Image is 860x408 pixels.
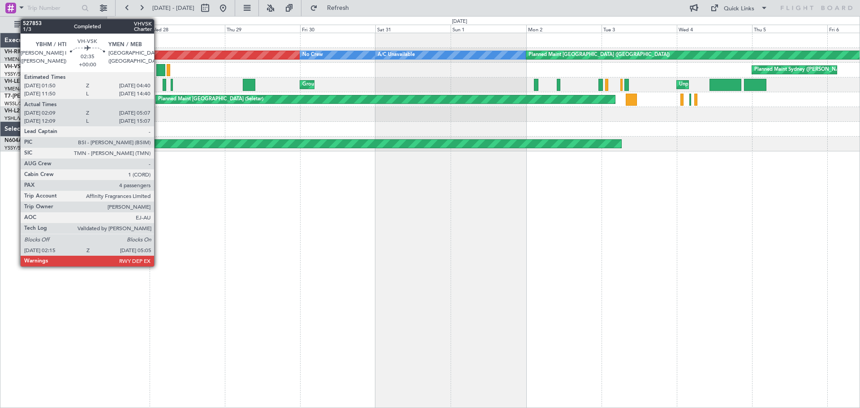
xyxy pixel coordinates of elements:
[4,108,62,114] a: VH-L2BChallenger 604
[4,79,23,84] span: VH-LEP
[306,1,360,15] button: Refresh
[4,138,65,143] a: N604AUChallenger 604
[4,79,53,84] a: VH-LEPGlobal 6000
[724,4,754,13] div: Quick Links
[74,25,150,33] div: Tue 27
[4,56,32,63] a: YMEN/MEB
[225,25,300,33] div: Thu 29
[378,48,415,62] div: A/C Unavailable
[4,145,27,151] a: YSSY/SYD
[4,49,60,55] a: VH-RIUHawker 800XP
[526,25,602,33] div: Mon 2
[4,64,73,69] a: VH-VSKGlobal Express XRS
[319,5,357,11] span: Refresh
[4,138,26,143] span: N604AU
[10,17,97,32] button: All Aircraft
[300,25,375,33] div: Fri 30
[4,64,24,69] span: VH-VSK
[4,94,87,99] a: T7-[PERSON_NAME]Global 7500
[302,48,323,62] div: No Crew
[602,25,677,33] div: Tue 3
[679,78,808,91] div: Unplanned Maint [GEOGRAPHIC_DATA] (Melbourne Intl)
[158,93,263,106] div: Planned Maint [GEOGRAPHIC_DATA] (Seletar)
[451,25,526,33] div: Sun 1
[754,63,858,77] div: Planned Maint Sydney ([PERSON_NAME] Intl)
[529,48,670,62] div: Planned Maint [GEOGRAPHIC_DATA] ([GEOGRAPHIC_DATA])
[302,78,416,91] div: Grounded [GEOGRAPHIC_DATA] (Melbourne Intl)
[4,108,23,114] span: VH-L2B
[706,1,772,15] button: Quick Links
[108,18,124,26] div: [DATE]
[677,25,752,33] div: Wed 4
[150,25,225,33] div: Wed 28
[452,18,467,26] div: [DATE]
[4,86,32,92] a: YMEN/MEB
[23,21,95,28] span: All Aircraft
[4,49,23,55] span: VH-RIU
[752,25,827,33] div: Thu 5
[4,94,56,99] span: T7-[PERSON_NAME]
[152,4,194,12] span: [DATE] - [DATE]
[4,71,27,77] a: YSSY/SYD
[27,1,79,15] input: Trip Number
[4,100,28,107] a: WSSL/XSP
[4,115,30,122] a: YSHL/WOL
[375,25,451,33] div: Sat 31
